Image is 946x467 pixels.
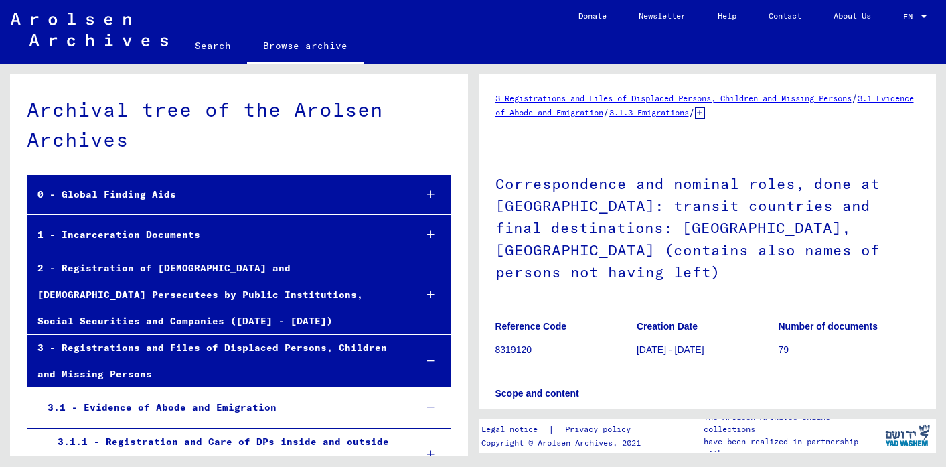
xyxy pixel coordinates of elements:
[495,153,920,300] h1: Correspondence and nominal roles, done at [GEOGRAPHIC_DATA]: transit countries and final destinat...
[179,29,247,62] a: Search
[852,92,858,104] span: /
[637,321,698,332] b: Creation Date
[27,255,405,334] div: 2 - Registration of [DEMOGRAPHIC_DATA] and [DEMOGRAPHIC_DATA] Persecutees by Public Institutions,...
[609,107,689,117] a: 3.1.3 Emigrations
[481,437,647,449] p: Copyright © Arolsen Archives, 2021
[637,343,777,357] p: [DATE] - [DATE]
[495,388,579,399] b: Scope and content
[778,343,919,357] p: 79
[554,423,647,437] a: Privacy policy
[481,423,647,437] div: |
[27,182,405,208] div: 0 - Global Finding Aids
[27,335,405,387] div: 3 - Registrations and Files of Displaced Persons, Children and Missing Persons
[495,93,852,103] a: 3 Registrations and Files of Displaced Persons, Children and Missing Persons
[778,321,878,332] b: Number of documents
[704,436,878,460] p: have been realized in partnership with
[481,423,548,437] a: Legal notice
[882,419,933,452] img: yv_logo.png
[495,321,567,332] b: Reference Code
[11,13,168,46] img: Arolsen_neg.svg
[247,29,364,64] a: Browse archive
[37,395,405,421] div: 3.1 - Evidence of Abode and Emigration
[903,12,918,21] span: EN
[603,106,609,118] span: /
[27,94,451,155] div: Archival tree of the Arolsen Archives
[689,106,695,118] span: /
[704,411,878,436] p: The Arolsen Archives online collections
[495,343,636,357] p: 8319120
[27,222,405,248] div: 1 - Incarceration Documents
